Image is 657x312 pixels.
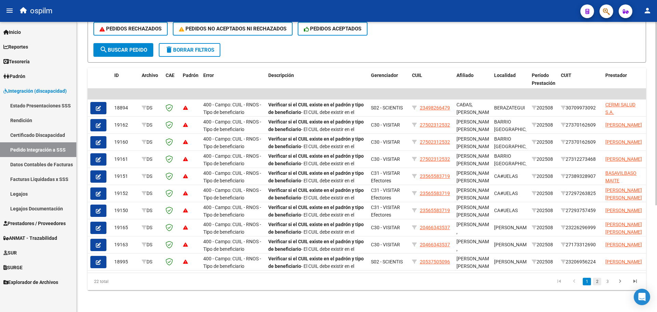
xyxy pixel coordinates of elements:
[561,138,600,146] div: 27370162609
[603,278,611,285] a: 3
[173,22,293,36] button: PEDIDOS NO ACEPTADOS NI RECHAZADOS
[203,239,261,252] span: 400 - Campo: CUIL - RNOS - Tipo de beneficiario
[142,224,160,232] div: DS
[605,139,642,145] span: [PERSON_NAME]
[159,43,220,57] button: Borrar Filtros
[561,224,600,232] div: 23226296999
[371,156,400,162] span: C30 - VISITAR
[112,68,139,98] datatable-header-cell: ID
[456,222,493,235] span: [PERSON_NAME] ,
[494,173,518,179] span: CA#UELAS
[371,259,403,264] span: S02 - SCIENTIS
[561,73,571,78] span: CUIT
[93,22,168,36] button: PEDIDOS RECHAZADOS
[268,205,364,241] span: - El CUIL debe existir en el padrón de la Obra Social, y no debe ser del tipo beneficiario adhere...
[268,170,364,184] strong: Verificar si el CUIL existe en el padrón y tipo de beneficiario
[268,256,364,269] strong: Verificar si el CUIL existe en el padrón y tipo de beneficiario
[420,173,450,179] span: 23565583719
[553,278,566,285] a: go to first page
[142,138,160,146] div: DS
[203,102,261,115] span: 400 - Campo: CUIL - RNOS - Tipo de beneficiario
[494,73,516,78] span: Localidad
[561,121,600,129] div: 27370162609
[165,47,214,53] span: Borrar Filtros
[605,122,642,128] span: [PERSON_NAME]
[532,207,555,214] div: 202508
[100,26,162,32] span: PEDIDOS RECHAZADOS
[371,73,398,78] span: Gerenciador
[268,205,364,218] strong: Verificar si el CUIL existe en el padrón y tipo de beneficiario
[561,155,600,163] div: 27312273468
[371,205,400,226] span: C31 - VISITAR Efectores Sociales
[100,45,108,54] mat-icon: search
[142,73,158,78] span: Archivo
[561,104,600,112] div: 30709973092
[494,225,531,230] span: [PERSON_NAME]
[268,170,364,207] span: - El CUIL debe existir en el padrón de la Obra Social, y no debe ser del tipo beneficiario adhere...
[456,239,493,252] span: [PERSON_NAME] ,
[268,73,294,78] span: Descripción
[412,73,422,78] span: CUIL
[3,87,67,95] span: Integración (discapacidad)
[456,187,493,201] span: [PERSON_NAME] [PERSON_NAME]
[371,242,400,247] span: C30 - VISITAR
[532,121,555,129] div: 202508
[420,156,450,162] span: 27502312532
[268,256,364,292] span: - El CUIL debe existir en el padrón de la Obra Social, y no debe ser del tipo beneficiario adhere...
[3,73,25,80] span: Padrón
[304,26,362,32] span: PEDIDOS ACEPTADOS
[583,278,591,285] a: 1
[266,68,368,98] datatable-header-cell: Descripción
[3,234,57,242] span: ANMAT - Trazabilidad
[114,190,136,197] div: 19152
[114,155,136,163] div: 19161
[494,153,540,167] span: BARRIO [GEOGRAPHIC_DATA]
[491,68,529,98] datatable-header-cell: Localidad
[605,187,642,201] span: [PERSON_NAME] [PERSON_NAME]
[268,153,364,190] span: - El CUIL debe existir en el padrón de la Obra Social, y no debe ser del tipo beneficiario adhere...
[114,241,136,249] div: 19163
[456,119,494,132] span: [PERSON_NAME], [PERSON_NAME],
[494,136,540,149] span: BARRIO [GEOGRAPHIC_DATA]
[3,264,23,271] span: SURGE
[371,170,400,192] span: C31 - VISITAR Efectores Sociales
[142,258,160,266] div: DS
[605,208,642,213] span: [PERSON_NAME]
[532,224,555,232] div: 202508
[203,205,261,218] span: 400 - Campo: CUIL - RNOS - Tipo de beneficiario
[203,73,214,78] span: Error
[142,172,160,180] div: DS
[5,6,14,15] mat-icon: menu
[88,273,198,290] div: 22 total
[420,139,450,145] span: 27502312532
[420,122,450,128] span: 27502312532
[420,259,450,264] span: 20537505096
[568,278,581,285] a: go to previous page
[494,259,531,264] span: [PERSON_NAME]
[605,222,642,235] span: [PERSON_NAME] [PERSON_NAME]
[494,191,518,196] span: CA#UELAS
[268,239,364,252] strong: Verificar si el CUIL existe en el padrón y tipo de beneficiario
[371,122,400,128] span: C30 - VISITAR
[268,119,364,156] span: - El CUIL debe existir en el padrón de la Obra Social, y no debe ser del tipo beneficiario adhere...
[180,68,201,98] datatable-header-cell: Padrón
[298,22,368,36] button: PEDIDOS ACEPTADOS
[409,68,454,98] datatable-header-cell: CUIL
[142,121,160,129] div: DS
[456,73,474,78] span: Afiliado
[529,68,558,98] datatable-header-cell: Período Prestación
[268,153,364,167] strong: Verificar si el CUIL existe en el padrón y tipo de beneficiario
[643,6,652,15] mat-icon: person
[420,191,450,196] span: 23565583719
[371,225,400,230] span: C30 - VISITAR
[532,241,555,249] div: 202508
[602,276,613,287] li: page 3
[165,45,173,54] mat-icon: delete
[268,102,364,139] span: - El CUIL debe existir en el padrón de la Obra Social, y no debe ser del tipo beneficiario adhere...
[592,276,602,287] li: page 2
[268,187,364,201] strong: Verificar si el CUIL existe en el padrón y tipo de beneficiario
[561,241,600,249] div: 27173312690
[532,104,555,112] div: 202508
[114,258,136,266] div: 18995
[561,207,600,214] div: 27293757459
